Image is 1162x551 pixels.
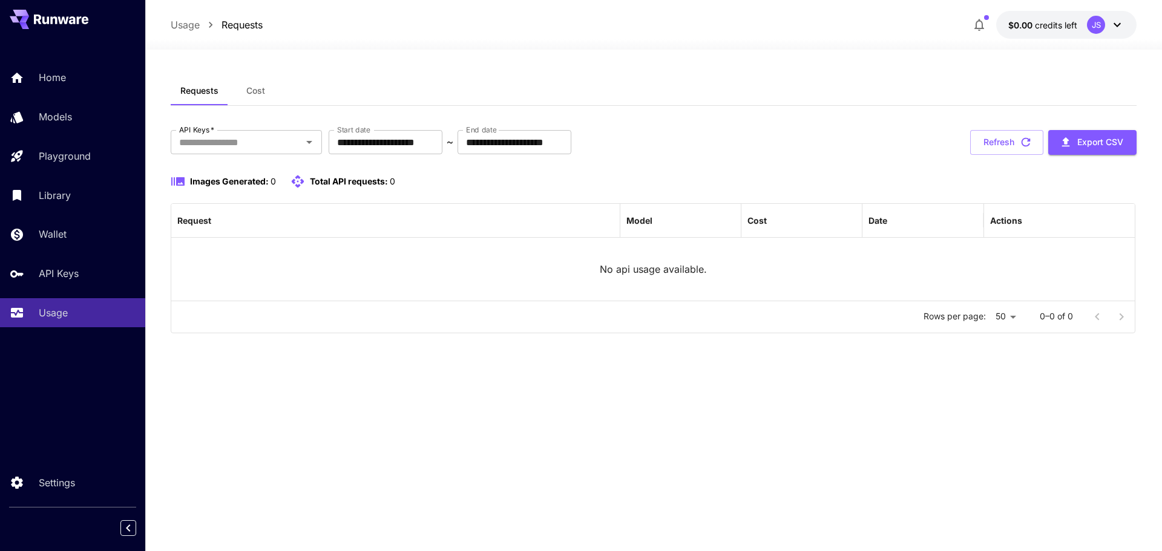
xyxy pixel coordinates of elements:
[1087,16,1105,34] div: JS
[337,125,370,135] label: Start date
[39,188,71,203] p: Library
[171,18,263,32] nav: breadcrumb
[990,215,1022,226] div: Actions
[246,85,265,96] span: Cost
[466,125,496,135] label: End date
[1008,20,1035,30] span: $0.00
[626,215,652,226] div: Model
[310,176,388,186] span: Total API requests:
[996,11,1137,39] button: $0.00JS
[130,517,145,539] div: Collapse sidebar
[39,266,79,281] p: API Keys
[447,135,453,149] p: ~
[868,215,887,226] div: Date
[1035,20,1077,30] span: credits left
[991,308,1020,325] div: 50
[1008,19,1077,31] div: $0.00
[600,262,707,276] p: No api usage available.
[747,215,767,226] div: Cost
[179,125,214,135] label: API Keys
[1040,310,1073,322] p: 0–0 of 0
[120,520,136,536] button: Collapse sidebar
[301,134,318,151] button: Open
[180,85,218,96] span: Requests
[222,18,263,32] a: Requests
[970,130,1043,155] button: Refresh
[190,176,269,186] span: Images Generated:
[177,215,211,226] div: Request
[1048,130,1137,155] button: Export CSV
[924,310,986,322] p: Rows per page:
[171,18,200,32] a: Usage
[39,149,91,163] p: Playground
[390,176,395,186] span: 0
[271,176,276,186] span: 0
[39,227,67,241] p: Wallet
[39,109,72,124] p: Models
[39,70,66,85] p: Home
[39,305,68,320] p: Usage
[39,475,75,490] p: Settings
